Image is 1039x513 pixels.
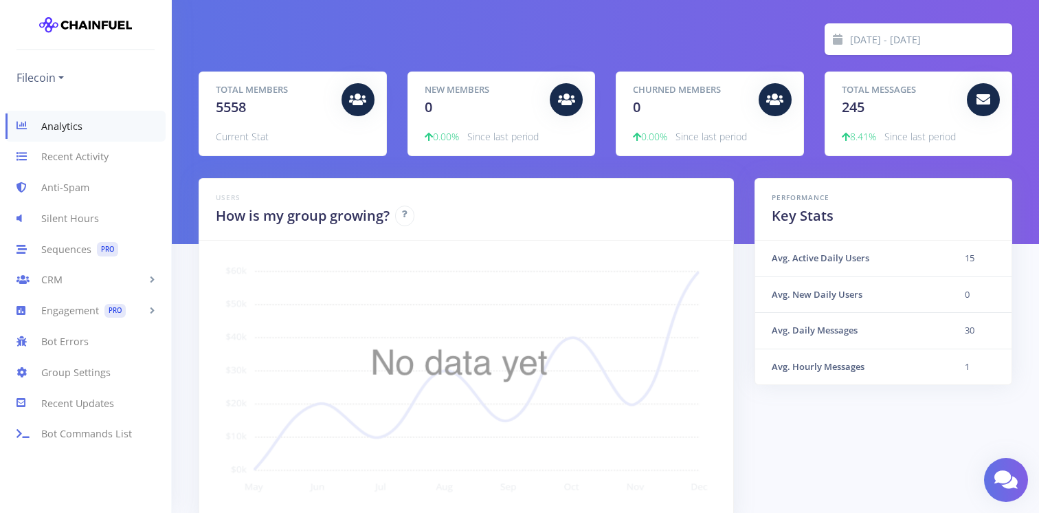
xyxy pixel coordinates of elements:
[467,130,539,143] span: Since last period
[216,193,717,203] h6: Users
[755,313,948,349] th: Avg. Daily Messages
[5,111,166,142] a: Analytics
[216,257,717,506] img: users-empty-state.png
[842,83,957,97] h5: Total Messages
[884,130,956,143] span: Since last period
[772,206,995,226] h2: Key Stats
[425,98,432,116] span: 0
[948,349,1012,384] td: 1
[842,130,876,143] span: 8.41%
[755,276,948,313] th: Avg. New Daily Users
[948,276,1012,313] td: 0
[216,98,246,116] span: 5558
[216,206,390,226] h2: How is my group growing?
[216,83,331,97] h5: Total Members
[216,130,269,143] span: Current Stat
[772,193,995,203] h6: Performance
[39,11,132,39] img: chainfuel-logo
[948,241,1012,276] td: 15
[633,83,748,97] h5: Churned Members
[675,130,747,143] span: Since last period
[633,98,640,116] span: 0
[97,242,118,256] span: PRO
[755,241,948,276] th: Avg. Active Daily Users
[948,313,1012,349] td: 30
[755,349,948,384] th: Avg. Hourly Messages
[842,98,864,116] span: 245
[425,83,540,97] h5: New Members
[16,67,64,89] a: Filecoin
[425,130,459,143] span: 0.00%
[633,130,667,143] span: 0.00%
[104,304,126,318] span: PRO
